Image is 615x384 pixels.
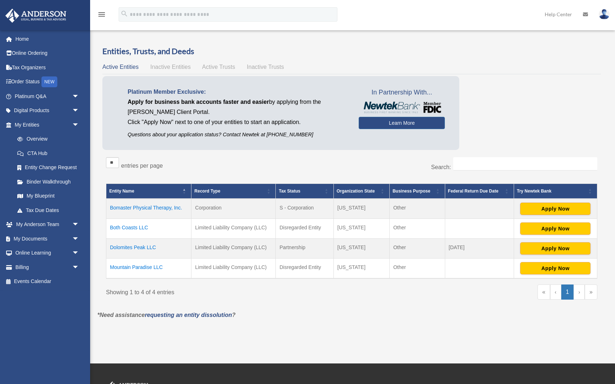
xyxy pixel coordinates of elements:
[333,184,389,199] th: Organization State: Activate to sort
[128,117,348,127] p: Click "Apply Now" next to one of your entities to start an application.
[106,239,191,259] td: Dolomites Peak LLC
[128,87,348,97] p: Platinum Member Exclusive:
[389,259,445,279] td: Other
[5,246,90,260] a: Online Learningarrow_drop_down
[72,89,87,104] span: arrow_drop_down
[279,189,300,194] span: Tax Status
[5,231,90,246] a: My Documentsarrow_drop_down
[191,199,276,219] td: Corporation
[389,199,445,219] td: Other
[520,222,590,235] button: Apply Now
[333,239,389,259] td: [US_STATE]
[72,103,87,118] span: arrow_drop_down
[121,163,163,169] label: entries per page
[191,259,276,279] td: Limited Liability Company (LLC)
[276,199,333,219] td: S - Corporation
[359,87,445,98] span: In Partnership With...
[128,130,348,139] p: Questions about your application status? Contact Newtek at [PHONE_NUMBER]
[561,284,574,300] a: 1
[359,117,445,129] a: Learn More
[191,219,276,239] td: Limited Liability Company (LLC)
[128,97,348,117] p: by applying from the [PERSON_NAME] Client Portal.
[72,217,87,232] span: arrow_drop_down
[550,284,561,300] a: Previous
[389,184,445,199] th: Business Purpose: Activate to sort
[10,175,87,189] a: Binder Walkthrough
[41,76,57,87] div: NEW
[448,189,499,194] span: Federal Return Due Date
[145,312,232,318] a: requesting an entity dissolution
[599,9,610,19] img: User Pic
[276,184,333,199] th: Tax Status: Activate to sort
[537,284,550,300] a: First
[333,199,389,219] td: [US_STATE]
[276,259,333,279] td: Disregarded Entity
[520,262,590,274] button: Apply Now
[72,118,87,132] span: arrow_drop_down
[337,189,375,194] span: Organization State
[102,46,601,57] h3: Entities, Trusts, and Deeds
[97,13,106,19] a: menu
[72,231,87,246] span: arrow_drop_down
[106,199,191,219] td: Bomaster Physical Therapy, Inc.
[72,246,87,261] span: arrow_drop_down
[97,312,235,318] em: *Need assistance ?
[3,9,68,23] img: Anderson Advisors Platinum Portal
[445,184,514,199] th: Federal Return Due Date: Activate to sort
[574,284,585,300] a: Next
[194,189,220,194] span: Record Type
[120,10,128,18] i: search
[276,219,333,239] td: Disregarded Entity
[5,60,90,75] a: Tax Organizers
[72,260,87,275] span: arrow_drop_down
[247,64,284,70] span: Inactive Trusts
[333,259,389,279] td: [US_STATE]
[5,32,90,46] a: Home
[520,203,590,215] button: Apply Now
[5,75,90,89] a: Order StatusNEW
[517,187,586,195] div: Try Newtek Bank
[150,64,191,70] span: Inactive Entities
[97,10,106,19] i: menu
[362,102,441,113] img: NewtekBankLogoSM.png
[333,219,389,239] td: [US_STATE]
[106,219,191,239] td: Both Coasts LLC
[106,284,346,297] div: Showing 1 to 4 of 4 entries
[10,203,87,217] a: Tax Due Dates
[5,103,90,118] a: Digital Productsarrow_drop_down
[106,259,191,279] td: Mountain Paradise LLC
[514,184,597,199] th: Try Newtek Bank : Activate to sort
[128,99,269,105] span: Apply for business bank accounts faster and easier
[276,239,333,259] td: Partnership
[10,189,87,203] a: My Blueprint
[109,189,134,194] span: Entity Name
[10,132,83,146] a: Overview
[102,64,138,70] span: Active Entities
[5,46,90,61] a: Online Ordering
[585,284,597,300] a: Last
[5,274,90,289] a: Events Calendar
[202,64,235,70] span: Active Trusts
[520,242,590,255] button: Apply Now
[5,89,90,103] a: Platinum Q&Aarrow_drop_down
[5,217,90,232] a: My Anderson Teamarrow_drop_down
[5,118,87,132] a: My Entitiesarrow_drop_down
[10,160,87,175] a: Entity Change Request
[431,164,451,170] label: Search:
[389,219,445,239] td: Other
[191,184,276,199] th: Record Type: Activate to sort
[191,239,276,259] td: Limited Liability Company (LLC)
[106,184,191,199] th: Entity Name: Activate to invert sorting
[5,260,90,274] a: Billingarrow_drop_down
[10,146,87,160] a: CTA Hub
[389,239,445,259] td: Other
[393,189,430,194] span: Business Purpose
[445,239,514,259] td: [DATE]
